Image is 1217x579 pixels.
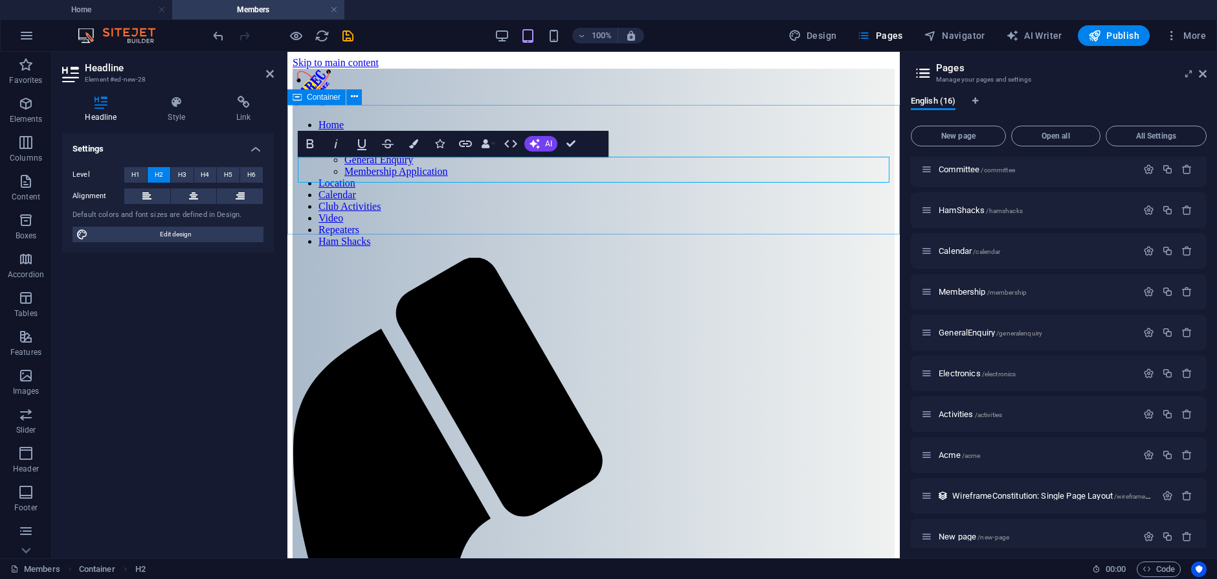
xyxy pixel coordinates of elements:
[16,425,36,435] p: Slider
[13,386,39,396] p: Images
[935,328,1137,337] div: GeneralEnquiry/generalenquiry
[857,29,902,42] span: Pages
[148,167,170,183] button: H2
[939,165,1015,174] span: Click to open page
[1162,490,1173,501] div: Settings
[1092,562,1126,577] h6: Session time
[1181,409,1192,420] div: Remove
[9,75,42,85] p: Favorites
[935,206,1137,214] div: HamShacks/hamshacks
[1143,164,1154,175] div: Settings
[315,28,329,43] i: Reload page
[1106,562,1126,577] span: 00 00
[783,25,842,46] div: Design (Ctrl+Alt+Y)
[124,167,147,183] button: H1
[625,30,637,41] i: On resize automatically adjust zoom level to fit chosen device.
[1181,205,1192,216] div: Remove
[62,96,145,123] h4: Headline
[911,96,1207,120] div: Language Tabs
[324,131,348,157] button: Italic (Ctrl+I)
[13,464,39,474] p: Header
[211,28,226,43] i: Undo: Add element (Ctrl+Z)
[8,269,44,280] p: Accordion
[1137,562,1181,577] button: Code
[1143,409,1154,420] div: Settings
[935,247,1137,255] div: Calendar/calendar
[1181,327,1192,338] div: Remove
[340,28,355,43] button: save
[935,369,1137,378] div: Electronics/electronics
[973,248,1000,255] span: /calendar
[1160,25,1211,46] button: More
[1143,245,1154,256] div: Settings
[224,167,232,183] span: H5
[545,140,552,148] span: AI
[350,131,374,157] button: Underline (Ctrl+U)
[73,188,124,204] label: Alignment
[939,328,1042,337] span: Click to open page
[1011,126,1100,146] button: Open all
[10,347,41,358] p: Features
[948,492,1156,500] div: WireframeConstitution: Single Page Layout/wireframeconstitution-item
[210,28,226,43] button: undo
[453,131,478,157] button: Link
[131,167,140,183] span: H1
[783,25,842,46] button: Design
[79,562,146,577] nav: breadcrumb
[14,308,38,319] p: Tables
[92,227,260,242] span: Edit design
[73,167,124,183] label: Level
[214,96,274,123] h4: Link
[1181,449,1192,460] div: Remove
[155,167,163,183] span: H2
[401,131,426,157] button: Colors
[559,131,583,157] button: Confirm (Ctrl+⏎)
[240,167,263,183] button: H6
[975,411,1003,418] span: /activities
[298,131,322,157] button: Bold (Ctrl+B)
[14,503,38,513] p: Footer
[524,136,557,152] button: AI
[1181,531,1192,542] div: Remove
[939,532,1009,541] span: Click to open page
[1143,449,1154,460] div: Settings
[1111,132,1201,140] span: All Settings
[924,29,985,42] span: Navigator
[987,289,1027,296] span: /membership
[74,28,172,43] img: Editor Logo
[935,451,1137,459] div: Acme/acme
[919,25,990,46] button: Navigator
[852,25,908,46] button: Pages
[1143,286,1154,297] div: Settings
[1143,327,1154,338] div: Settings
[1191,562,1207,577] button: Usercentrics
[911,93,955,111] span: English (16)
[1162,327,1173,338] div: Duplicate
[592,28,612,43] h6: 100%
[171,167,194,183] button: H3
[1114,493,1196,500] span: /wireframeconstitution-item
[917,132,1000,140] span: New page
[1143,368,1154,379] div: Settings
[1181,490,1192,501] div: Remove
[1143,205,1154,216] div: Settings
[427,131,452,157] button: Icons
[14,541,38,552] p: Forms
[479,131,497,157] button: Data Bindings
[135,562,146,577] span: Click to select. Double-click to edit
[145,96,214,123] h4: Style
[73,210,263,221] div: Default colors and font sizes are defined in Design.
[952,491,1195,501] span: Click to open page
[1162,286,1173,297] div: Duplicate
[16,231,37,241] p: Boxes
[10,153,42,163] p: Columns
[178,167,186,183] span: H3
[788,29,837,42] span: Design
[307,93,341,101] span: Container
[935,532,1137,541] div: New page/new-page
[1181,368,1192,379] div: Remove
[977,534,1009,541] span: /new-page
[79,562,115,577] span: Click to select. Double-click to edit
[1162,205,1173,216] div: Duplicate
[939,409,1002,419] span: Click to open page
